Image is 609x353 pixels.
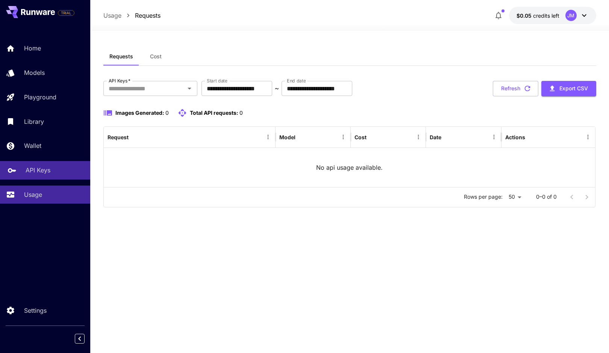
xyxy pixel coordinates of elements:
button: Menu [489,132,499,142]
p: API Keys [26,166,50,175]
p: Models [24,68,45,77]
div: Actions [505,134,525,140]
a: Usage [103,11,121,20]
span: Add your payment card to enable full platform functionality. [58,8,74,17]
button: $0.05JM [509,7,596,24]
p: Settings [24,306,47,315]
p: 0–0 of 0 [536,193,557,201]
div: $0.05 [517,12,559,20]
p: Rows per page: [464,193,503,201]
span: Images Generated: [115,110,164,116]
div: Request [108,134,129,140]
p: Wallet [24,141,41,150]
p: ~ [275,84,279,93]
button: Menu [263,132,273,142]
div: Cost [354,134,367,140]
button: Sort [129,132,140,142]
span: 0 [239,110,243,116]
span: Requests [109,53,133,60]
div: 50 [506,192,524,202]
button: Open [184,83,195,94]
button: Refresh [493,81,538,96]
div: Model [279,134,295,140]
button: Sort [442,132,453,142]
label: Start date [207,78,227,84]
span: $0.05 [517,12,533,19]
span: credits left [533,12,559,19]
span: 0 [165,110,169,116]
p: Usage [24,190,42,199]
span: Cost [150,53,162,60]
p: Library [24,117,44,126]
nav: breadcrumb [103,11,161,20]
button: Collapse sidebar [75,334,85,344]
span: Total API requests: [190,110,238,116]
label: End date [287,78,306,84]
button: Menu [413,132,424,142]
button: Menu [583,132,593,142]
div: Date [430,134,441,140]
div: JM [565,10,577,21]
label: API Keys [109,78,130,84]
button: Menu [338,132,348,142]
p: Home [24,44,41,53]
button: Export CSV [541,81,596,96]
button: Sort [367,132,378,142]
a: Requests [135,11,161,20]
p: No api usage available. [316,163,383,172]
span: TRIAL [58,10,74,16]
button: Sort [296,132,307,142]
div: Collapse sidebar [80,332,90,345]
p: Playground [24,93,56,102]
